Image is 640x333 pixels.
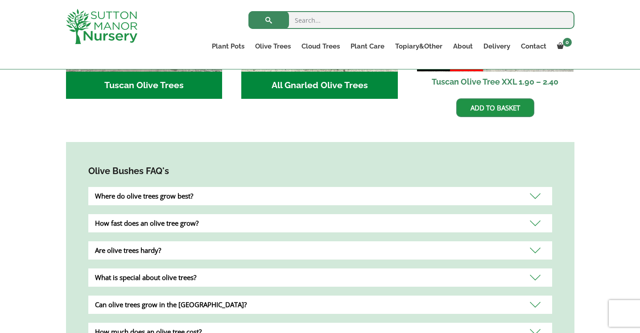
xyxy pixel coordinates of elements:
a: Delivery [478,40,516,53]
a: Olive Trees [250,40,296,53]
a: Contact [516,40,552,53]
span: 0 [563,38,572,47]
div: Are olive trees hardy? [88,241,552,260]
a: Cloud Trees [296,40,345,53]
div: Can olive trees grow in the [GEOGRAPHIC_DATA]? [88,296,552,314]
a: Plant Pots [206,40,250,53]
h2: Tuscan Olive Tree XXL 1.90 – 2.40 [417,72,574,92]
input: Search... [248,11,574,29]
a: 0 [552,40,574,53]
h2: Tuscan Olive Trees [66,72,223,99]
img: logo [66,9,137,44]
a: About [448,40,478,53]
div: How fast does an olive tree grow? [88,214,552,232]
div: What is special about olive trees? [88,268,552,287]
a: Add to basket: “Tuscan Olive Tree XXL 1.90 - 2.40” [456,98,534,117]
div: Where do olive trees grow best? [88,187,552,205]
h4: Olive Bushes FAQ's [88,164,552,178]
h2: All Gnarled Olive Trees [241,72,398,99]
a: Topiary&Other [390,40,448,53]
a: Plant Care [345,40,390,53]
